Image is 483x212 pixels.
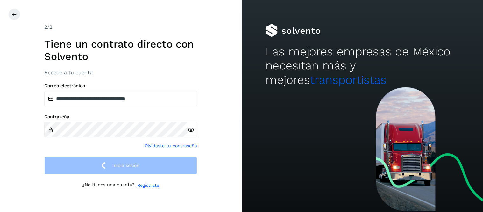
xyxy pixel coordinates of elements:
[44,83,197,89] label: Correo electrónico
[44,114,197,120] label: Contraseña
[266,45,459,87] h2: Las mejores empresas de México necesitan más y mejores
[310,73,387,87] span: transportistas
[44,157,197,174] button: Inicia sesión
[44,23,197,31] div: /2
[44,38,197,62] h1: Tiene un contrato directo con Solvento
[137,182,159,189] a: Regístrate
[44,24,47,30] span: 2
[82,182,135,189] p: ¿No tienes una cuenta?
[112,163,139,168] span: Inicia sesión
[145,143,197,149] a: Olvidaste tu contraseña
[44,69,197,76] h3: Accede a tu cuenta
